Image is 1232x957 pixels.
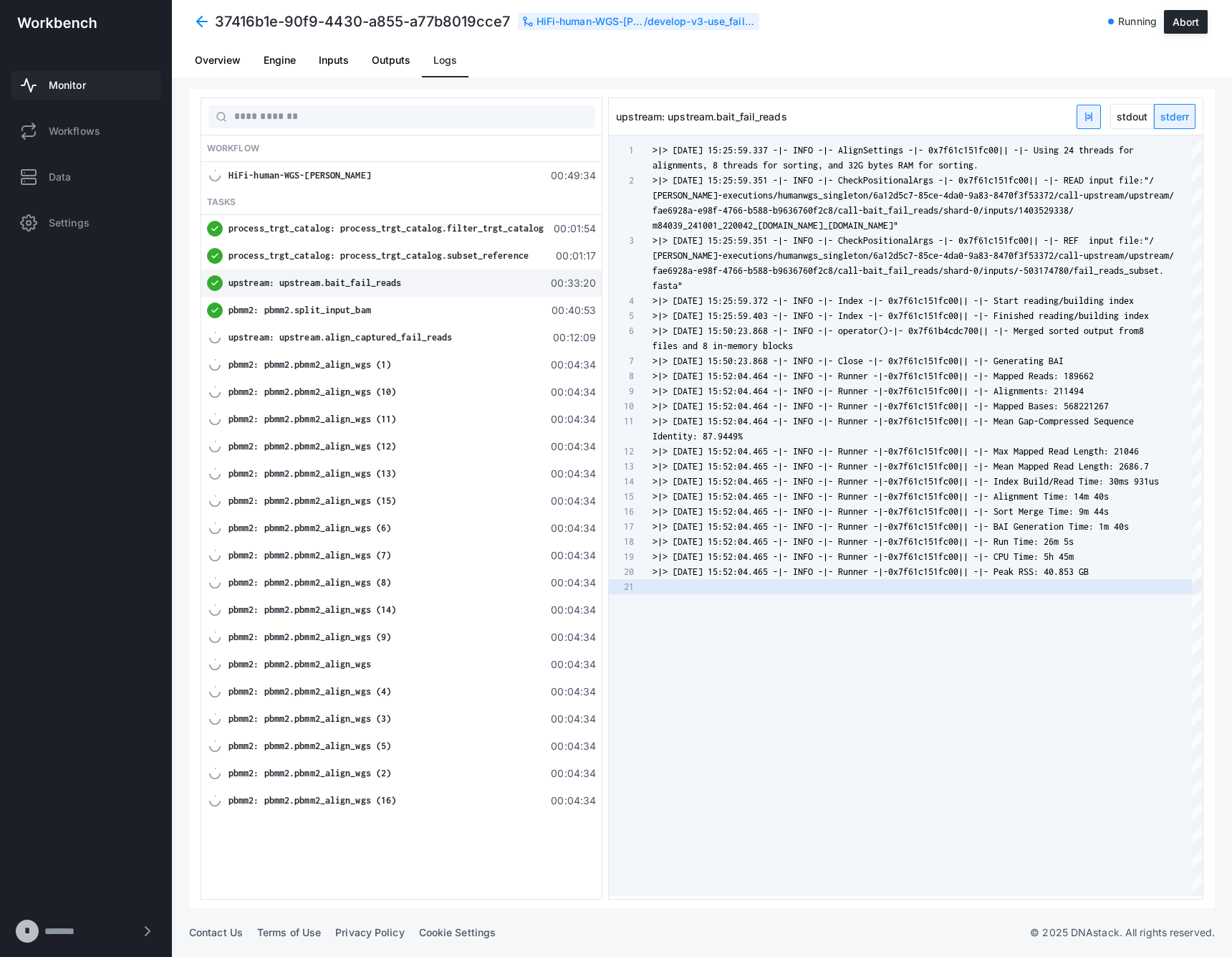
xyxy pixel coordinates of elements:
span: Logs [433,55,457,65]
span: x [1144,310,1149,321]
span: pbmm2: pbmm2.pbmm2_align_wgs (14) [228,604,396,615]
span: 00:04:34 [549,603,596,617]
span: m84039_241001_220042_[DOMAIN_NAME]_[DOMAIN_NAME]" [653,220,898,231]
span: stdout [1111,105,1153,128]
span: 0x7f61c151fc00|| -|- Mean Gap-Compressed Sequence [888,416,1134,427]
div: 6 [609,323,634,338]
span: 00:04:34 [549,576,596,590]
span: pbmm2: pbmm2.pbmm2_align_wgs (4) [228,686,391,697]
p: © 2025 DNAstack. All rights reserved. [1030,925,1215,940]
span: 0x7f61c151fc00|| -|- Mean Mapped Read Length: 2686 [888,461,1139,472]
div: 14 [609,474,634,489]
span: pbmm2: pbmm2.pbmm2_align_wgs (9) [228,632,391,642]
span: pbmm2: pbmm2.pbmm2_align_wgs (11) [228,414,396,424]
span: 0x7f61c151fc00|| -|- Peak RSS: 40.853 GB [888,566,1089,577]
span: >|> [DATE] 15:50:23.868 -|- INFO -|- Close -|- 0 [653,356,893,366]
span: pbmm2: pbmm2.pbmm2_align_wgs (8) [228,577,391,588]
span: upstream: upstream.bait_fail_reads [616,110,786,123]
div: 1 [609,143,634,158]
div: 20 [609,564,634,579]
span: >|> [DATE] 15:52:04.464 -|- INFO -|- Runner -|- [653,416,888,427]
span: 0x7f61c151fc00|| -|- CPU Time: 5h 45m [888,551,1074,562]
span: >|> [DATE] 15:25:59.372 -|- INFO -|- Index -|- 0 [653,295,893,306]
span: 00:04:34 [549,739,596,753]
span: >|> [DATE] 15:52:04.465 -|- INFO -|- Runner -|- [653,491,888,502]
span: >|> [DATE] 15:25:59.351 -|- INFO -|- CheckPositi [653,235,893,246]
span: >|> [DATE] 15:52:04.464 -|- INFO -|- Runner -|- [653,386,888,396]
span: l_reads/shard-0/inputs/-503174780/fail_reads_subse [903,265,1154,276]
span: 00:04:34 [549,548,596,563]
span: Running [1118,14,1157,29]
span: 0x7f61c151fc00|| -|- Run Time: 26m 5s [888,536,1074,547]
span: pbmm2: pbmm2.pbmm2_align_wgs (2) [228,768,391,779]
span: 00:40:53 [549,303,596,318]
span: Inputs [319,55,349,65]
a: Privacy Policy [335,926,404,938]
div: 3 [609,233,634,248]
span: Overview [195,55,241,65]
div: 16 [609,504,634,519]
div: / [518,13,759,30]
span: 00:04:34 [549,385,596,399]
span: process_trgt_catalog: process_trgt_catalog.subset_reference [228,250,529,261]
span: 0x7f61c151fc00|| -|- Alignments: 211494 [888,386,1084,396]
span: pbmm2: pbmm2.pbmm2_align_wgs (13) [228,468,396,479]
span: 00:12:09 [549,330,596,345]
div: 9 [609,384,634,399]
span: process_trgt_catalog: process_trgt_catalog.filter_trgt_catalog [228,223,544,234]
span: pbmm2: pbmm2.pbmm2_align_wgs (1) [228,359,391,370]
div: 5 [609,308,634,323]
span: Monitor [49,78,86,92]
a: Monitor [11,71,160,100]
span: "/ [1144,235,1154,246]
div: 13 [609,459,634,474]
span: 0x7f61c151fc00|| -|- Mapped Reads: 189662 [888,371,1094,381]
div: Workflow [201,135,602,162]
span: [PERSON_NAME]-executions/humanwgs_singleton/6a12d5c7-85 [653,250,928,261]
span: 00:04:34 [549,439,596,454]
div: 10 [609,399,634,414]
div: develop-v3-use_fail_reads [648,14,755,29]
div: 11 [609,414,634,429]
div: 18 [609,534,634,549]
span: >|> [DATE] 15:52:04.465 -|- INFO -|- Runner -|- [653,536,888,547]
span: >|> [DATE] 15:52:04.465 -|- INFO -|- Runner -|- [653,521,888,532]
div: 17 [609,519,634,534]
span: >|> [DATE] 15:52:04.465 -|- INFO -|- Runner -|- [653,446,888,457]
span: >|> [DATE] 15:50:23.868 -|- INFO -|- operator() [653,325,888,336]
span: >|> [DATE] 15:25:59.351 -|- INFO -|- CheckPositi [653,175,893,186]
span: l_reads/shard-0/inputs/1403529338/ [903,205,1074,216]
span: AM for sorting. [903,160,978,171]
span: >|> [DATE] 15:52:04.465 -|- INFO -|- Runner -|- [653,506,888,517]
span: 8 [1139,325,1144,336]
a: Workflows [11,117,160,146]
div: 21 [609,579,634,594]
span: Settings [49,216,90,230]
span: fae6928a-e98f-4766-b588-b9636760f2c8/call-bait_fai [653,205,903,216]
span: 0x7f61c151fc00|| -|- Index Build/Read Time: 30ms 9 [888,476,1139,487]
span: .7 [1139,461,1149,472]
span: x7f61c151fc00|| -|- Generating BAI [893,356,1064,366]
span: Engine [264,55,296,65]
span: pbmm2: pbmm2.pbmm2_align_wgs (15) [228,495,396,506]
div: 7 [609,353,634,368]
span: HiFi-human-WGS-[PERSON_NAME] [228,170,371,181]
span: -|- 0x7f61b4cdc700|| -|- Merged sorted output from [888,325,1139,336]
span: 00:33:20 [549,276,596,290]
span: 00:04:34 [549,657,596,672]
span: 0x7f61c151fc00|| -|- Max Mapped Read Length: 21046 [888,446,1139,457]
span: 0x7f61c151fc00|| -|- BAI Generation Time: 1m 40s [888,521,1129,532]
span: 00:04:34 [549,467,596,481]
span: >|> [DATE] 15:52:04.465 -|- INFO -|- Runner -|- [653,566,888,577]
span: fae6928a-e98f-4766-b588-b9636760f2c8/call-bait_fai [653,265,903,276]
a: Settings [11,209,160,237]
span: 31us [1139,476,1159,487]
span: 00:04:34 [549,521,596,535]
span: 0x7f61c151fc00|| -|- Mapped Bases: 568221267 [888,401,1109,411]
span: upstream: upstream.bait_fail_reads [228,277,401,288]
span: 00:04:34 [549,412,596,427]
span: onalArgs -|- 0x7f61c151fc00|| -|- READ input file: [893,175,1144,186]
span: >|> [DATE] 15:25:59.403 -|- INFO -|- Index -|- 0 [653,310,893,321]
span: pbmm2: pbmm2.pbmm2_align_wgs (10) [228,386,396,397]
div: HiFi-human-WGS-[PERSON_NAME] [536,14,644,29]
